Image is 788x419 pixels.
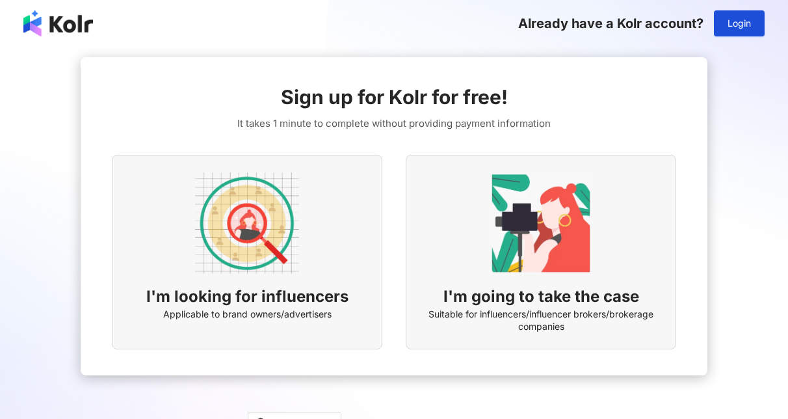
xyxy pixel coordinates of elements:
[714,10,765,36] button: Login
[422,308,660,333] span: Suitable for influencers/influencer brokers/brokerage companies
[443,286,639,308] span: I'm going to take the case
[728,18,751,29] span: Login
[518,16,703,31] span: Already have a Kolr account?
[489,171,593,275] img: KOL identity option
[23,10,93,36] img: logo
[237,116,551,131] span: It takes 1 minute to complete without providing payment information
[195,171,299,275] img: AD identity option
[163,308,332,321] span: Applicable to brand owners/advertisers
[281,83,508,111] span: Sign up for Kolr for free!
[146,286,348,308] span: I'm looking for influencers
